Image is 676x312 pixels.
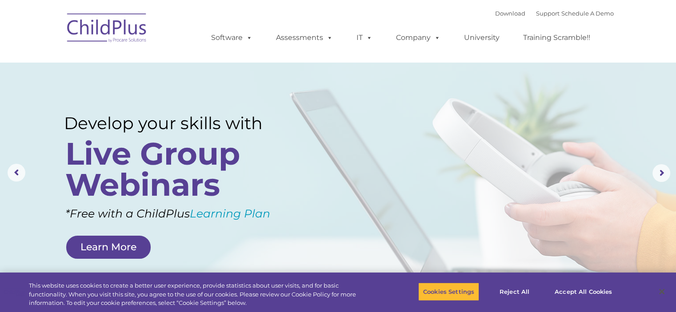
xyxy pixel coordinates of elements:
[202,29,261,47] a: Software
[63,7,152,51] img: ChildPlus by Procare Solutions
[387,29,449,47] a: Company
[124,95,161,102] span: Phone number
[267,29,342,47] a: Assessments
[124,59,151,65] span: Last name
[65,204,304,224] rs-layer: *Free with a ChildPlus
[65,138,285,200] rs-layer: Live Group Webinars
[514,29,599,47] a: Training Scramble!!
[418,282,479,301] button: Cookies Settings
[190,207,270,220] a: Learning Plan
[652,282,672,301] button: Close
[561,10,614,17] a: Schedule A Demo
[550,282,617,301] button: Accept All Cookies
[536,10,560,17] a: Support
[495,10,614,17] font: |
[64,113,288,133] rs-layer: Develop your skills with
[348,29,381,47] a: IT
[495,10,525,17] a: Download
[66,236,151,259] a: Learn More
[29,281,372,308] div: This website uses cookies to create a better user experience, provide statistics about user visit...
[487,282,542,301] button: Reject All
[455,29,508,47] a: University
